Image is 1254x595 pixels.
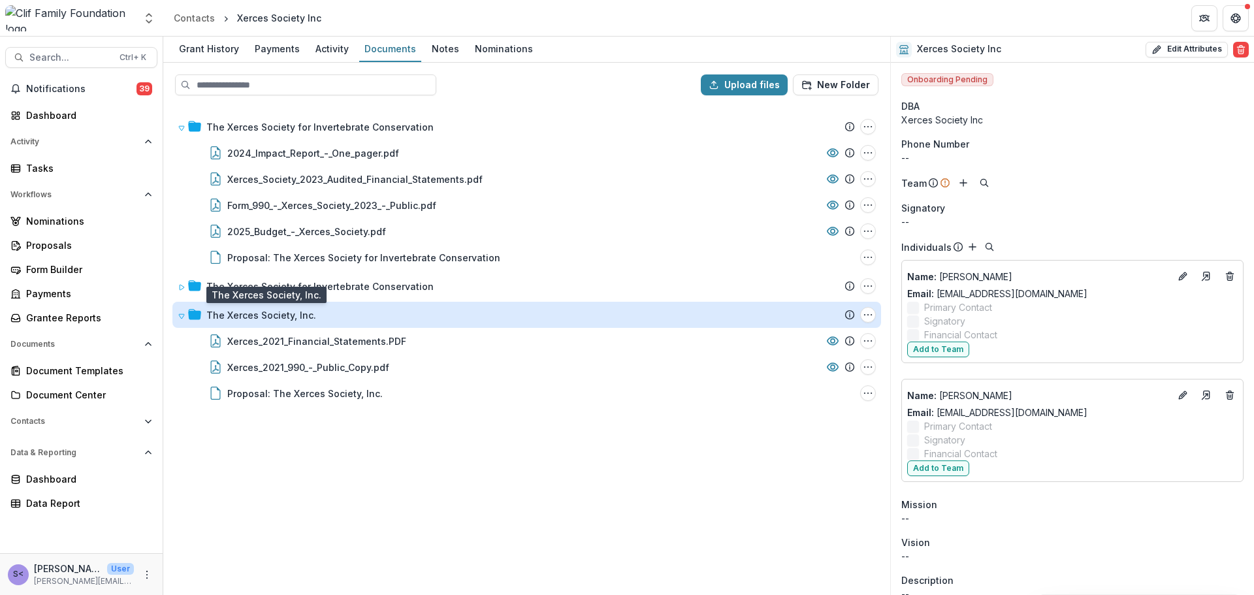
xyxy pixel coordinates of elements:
[5,78,157,99] button: Notifications39
[26,238,147,252] div: Proposals
[1223,5,1249,31] button: Get Help
[172,244,881,270] div: Proposal: The Xerces Society for Invertebrate ConservationProposal: The Xerces Society for Invert...
[901,113,1244,127] div: Xerces Society Inc
[107,563,134,575] p: User
[10,448,139,457] span: Data & Reporting
[5,411,157,432] button: Open Contacts
[1233,42,1249,57] button: Delete
[907,390,937,401] span: Name :
[5,131,157,152] button: Open Activity
[860,385,876,401] button: Proposal: The Xerces Society, Inc. Options
[26,472,147,486] div: Dashboard
[907,406,1087,419] a: Email: [EMAIL_ADDRESS][DOMAIN_NAME]
[901,176,927,190] p: Team
[310,39,354,58] div: Activity
[901,137,969,151] span: Phone Number
[10,340,139,349] span: Documents
[1222,268,1238,284] button: Deletes
[5,307,157,329] a: Grantee Reports
[137,82,152,95] span: 39
[172,302,881,328] div: The Xerces Society, Inc.The Xerces Society, Inc. Options
[901,240,952,254] p: Individuals
[172,354,881,380] div: Xerces_2021_990_-_Public_Copy.pdfXerces_2021_990_-_Public_Copy.pdf Options
[26,214,147,228] div: Nominations
[860,119,876,135] button: The Xerces Society for Invertebrate Conservation Options
[227,225,386,238] div: 2025_Budget_-_Xerces_Society.pdf
[26,287,147,300] div: Payments
[169,8,327,27] nav: breadcrumb
[174,11,215,25] div: Contacts
[5,184,157,205] button: Open Workflows
[5,157,157,179] a: Tasks
[5,492,157,514] a: Data Report
[172,192,881,218] div: Form_990_-_Xerces_Society_2023_-_Public.pdfForm_990_-_Xerces_Society_2023_-_Public.pdf Options
[860,171,876,187] button: Xerces_Society_2023_Audited_Financial_Statements.pdf Options
[26,388,147,402] div: Document Center
[227,334,406,348] div: Xerces_2021_Financial_Statements.PDF
[965,239,980,255] button: Add
[470,39,538,58] div: Nominations
[924,447,997,460] span: Financial Contact
[860,333,876,349] button: Xerces_2021_Financial_Statements.PDF Options
[172,328,881,354] div: Xerces_2021_Financial_Statements.PDFXerces_2021_Financial_Statements.PDF Options
[174,37,244,62] a: Grant History
[982,239,997,255] button: Search
[901,549,1244,563] p: --
[26,364,147,378] div: Document Templates
[5,47,157,68] button: Search...
[5,442,157,463] button: Open Data & Reporting
[901,573,954,587] span: Description
[907,389,1170,402] p: [PERSON_NAME]
[26,496,147,510] div: Data Report
[1196,266,1217,287] a: Go to contact
[907,270,1170,283] p: [PERSON_NAME]
[5,105,157,126] a: Dashboard
[901,536,930,549] span: Vision
[26,108,147,122] div: Dashboard
[172,114,881,270] div: The Xerces Society for Invertebrate ConservationThe Xerces Society for Invertebrate Conservation ...
[1191,5,1217,31] button: Partners
[29,52,112,63] span: Search...
[34,562,102,575] p: [PERSON_NAME] <[PERSON_NAME][EMAIL_ADDRESS][DOMAIN_NAME]>
[172,273,881,299] div: The Xerces Society for Invertebrate ConservationThe Xerces Society for Invertebrate Conservation ...
[140,5,158,31] button: Open entity switcher
[206,120,434,134] div: The Xerces Society for Invertebrate Conservation
[172,218,881,244] div: 2025_Budget_-_Xerces_Society.pdf2025_Budget_-_Xerces_Society.pdf Options
[917,44,1001,55] h2: Xerces Society Inc
[924,419,992,433] span: Primary Contact
[206,280,434,293] div: The Xerces Society for Invertebrate Conservation
[860,359,876,375] button: Xerces_2021_990_-_Public_Copy.pdf Options
[26,161,147,175] div: Tasks
[5,283,157,304] a: Payments
[5,384,157,406] a: Document Center
[907,288,934,299] span: Email:
[907,389,1170,402] a: Name: [PERSON_NAME]
[907,460,969,476] button: Add to Team
[907,407,934,418] span: Email:
[924,300,992,314] span: Primary Contact
[5,234,157,256] a: Proposals
[860,145,876,161] button: 2024_Impact_Report_-_One_pager.pdf Options
[901,498,937,511] span: Mission
[169,8,220,27] a: Contacts
[227,361,389,374] div: Xerces_2021_990_-_Public_Copy.pdf
[901,73,993,86] span: Onboarding Pending
[359,37,421,62] a: Documents
[860,278,876,294] button: The Xerces Society for Invertebrate Conservation Options
[172,380,881,406] div: Proposal: The Xerces Society, Inc.Proposal: The Xerces Society, Inc. Options
[901,511,1244,525] p: --
[907,270,1170,283] a: Name: [PERSON_NAME]
[10,417,139,426] span: Contacts
[34,575,134,587] p: [PERSON_NAME][EMAIL_ADDRESS][DOMAIN_NAME]
[249,37,305,62] a: Payments
[860,197,876,213] button: Form_990_-_Xerces_Society_2023_-_Public.pdf Options
[956,175,971,191] button: Add
[10,190,139,199] span: Workflows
